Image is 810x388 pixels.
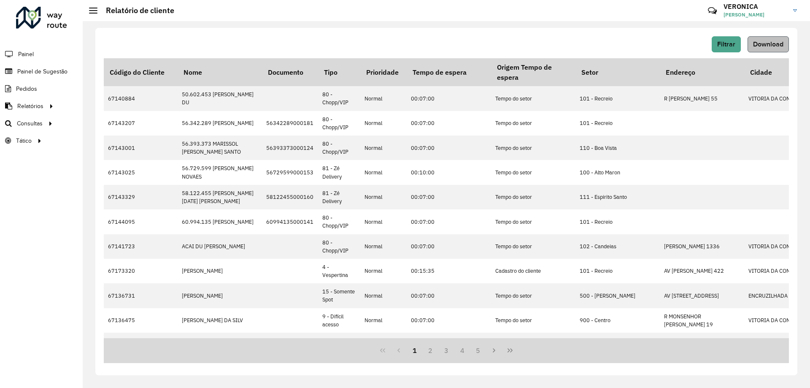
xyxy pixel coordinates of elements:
td: Tempo do setor [491,209,575,234]
td: Normal [360,283,407,308]
td: 60.994.135 [PERSON_NAME] [178,209,262,234]
td: Tempo do setor [491,283,575,308]
td: 00:07:00 [407,111,491,136]
td: 67143329 [104,185,178,209]
td: 80 - Chopp/VIP [318,86,360,111]
td: 4 - Vespertina [318,259,360,283]
td: 53 - Perfil pequeno Toco [318,333,360,357]
td: AV [PERSON_NAME] 422 [660,259,744,283]
td: 80 - Chopp/VIP [318,136,360,160]
td: R [PERSON_NAME] 4 [660,333,744,357]
td: [PERSON_NAME] DA SILV [178,308,262,333]
td: 67144095 [104,209,178,234]
td: 67173320 [104,259,178,283]
td: 67136475 [104,308,178,333]
button: Next Page [486,342,502,358]
td: R MONSENHOR [PERSON_NAME] 19 [660,308,744,333]
td: R [PERSON_NAME] 55 [660,86,744,111]
th: Endereço [660,58,744,86]
th: Nome [178,58,262,86]
span: Filtrar [717,41,735,48]
span: Painel [18,50,34,59]
th: Origem Tempo de espera [491,58,575,86]
td: 67174415 [104,333,178,357]
button: Download [748,36,789,52]
td: 111 - Espirito Santo [575,185,660,209]
button: 5 [470,342,486,358]
td: 67140884 [104,86,178,111]
td: 81 - Zé Delivery [318,160,360,185]
td: Normal [360,86,407,111]
td: 9 - Difícil acesso [318,308,360,333]
td: 81 - Zé Delivery [318,185,360,209]
td: 101 - Recreio [575,86,660,111]
td: 900 - Centro [575,333,660,357]
button: Last Page [502,342,518,358]
td: 67143207 [104,111,178,136]
th: Prioridade [360,58,407,86]
th: Documento [262,58,318,86]
td: 110 - Boa Vista [575,136,660,160]
td: 00:07:00 [407,333,491,357]
td: 50.602.453 [PERSON_NAME] DU [178,86,262,111]
td: [PERSON_NAME] [178,283,262,308]
td: 80 - Chopp/VIP [318,111,360,136]
td: Normal [360,308,407,333]
td: Cadastro do cliente [491,259,575,283]
td: 00:07:00 [407,136,491,160]
td: 56.729.599 [PERSON_NAME] NOVAES [178,160,262,185]
td: 56342289000181 [262,111,318,136]
td: 00:07:00 [407,283,491,308]
td: 900 - Centro [575,308,660,333]
h2: Relatório de cliente [97,6,174,15]
td: 102 - Candeias [575,234,660,259]
td: [PERSON_NAME] [178,333,262,357]
td: Tempo do setor [491,111,575,136]
td: Normal [360,259,407,283]
td: Tempo do setor [491,160,575,185]
td: 56.393.373 MARISSOL [PERSON_NAME] SANTO [178,136,262,160]
td: Tempo do setor [491,308,575,333]
td: 101 - Recreio [575,209,660,234]
td: Tempo do setor [491,86,575,111]
td: Normal [360,160,407,185]
td: Normal [360,209,407,234]
td: 00:10:00 [407,160,491,185]
th: Tipo [318,58,360,86]
button: 2 [422,342,438,358]
td: Normal [360,136,407,160]
td: 80 - Chopp/VIP [318,234,360,259]
td: 101 - Recreio [575,111,660,136]
td: 67143025 [104,160,178,185]
td: 56.342.289 [PERSON_NAME] [178,111,262,136]
td: 00:07:00 [407,308,491,333]
td: 00:07:00 [407,234,491,259]
td: 00:07:00 [407,86,491,111]
span: [PERSON_NAME] [724,11,787,19]
th: Setor [575,58,660,86]
td: Normal [360,111,407,136]
td: 15 - Somente Spot [318,283,360,308]
td: Normal [360,333,407,357]
button: 3 [438,342,454,358]
td: 00:15:35 [407,259,491,283]
th: Tempo de espera [407,58,491,86]
td: [PERSON_NAME] 1336 [660,234,744,259]
span: Tático [16,136,32,145]
td: Tempo do setor [491,333,575,357]
td: 58.122.455 [PERSON_NAME][DATE] [PERSON_NAME] [178,185,262,209]
button: 4 [454,342,470,358]
td: 00:07:00 [407,209,491,234]
button: Filtrar [712,36,741,52]
h3: VERONICA [724,3,787,11]
td: Tempo do setor [491,136,575,160]
td: 67141723 [104,234,178,259]
td: 56729599000153 [262,160,318,185]
td: 00:07:00 [407,185,491,209]
td: 500 - [PERSON_NAME] [575,283,660,308]
td: ACAI DU [PERSON_NAME] [178,234,262,259]
td: 100 - Alto Maron [575,160,660,185]
td: 80 - Chopp/VIP [318,209,360,234]
span: Painel de Sugestão [17,67,67,76]
th: Código do Cliente [104,58,178,86]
